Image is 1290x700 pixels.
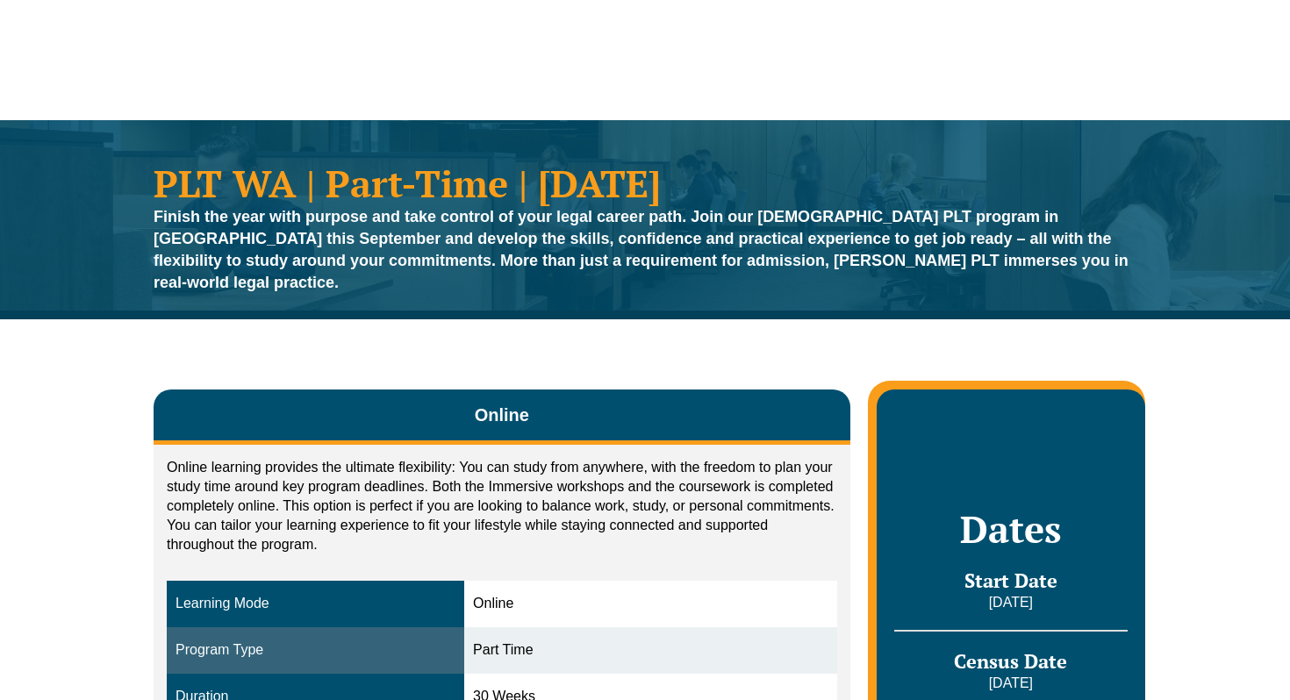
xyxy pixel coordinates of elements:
p: Online learning provides the ultimate flexibility: You can study from anywhere, with the freedom ... [167,458,837,554]
div: Part Time [473,640,828,661]
span: Census Date [954,648,1067,674]
span: Online [475,403,529,427]
p: [DATE] [894,593,1128,612]
h1: PLT WA | Part-Time | [DATE] [154,164,1136,202]
strong: Finish the year with purpose and take control of your legal career path. Join our [DEMOGRAPHIC_DA... [154,208,1129,291]
div: Online [473,594,828,614]
div: Learning Mode [176,594,455,614]
div: Program Type [176,640,455,661]
span: Start Date [964,568,1057,593]
h2: Dates [894,507,1128,551]
p: [DATE] [894,674,1128,693]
